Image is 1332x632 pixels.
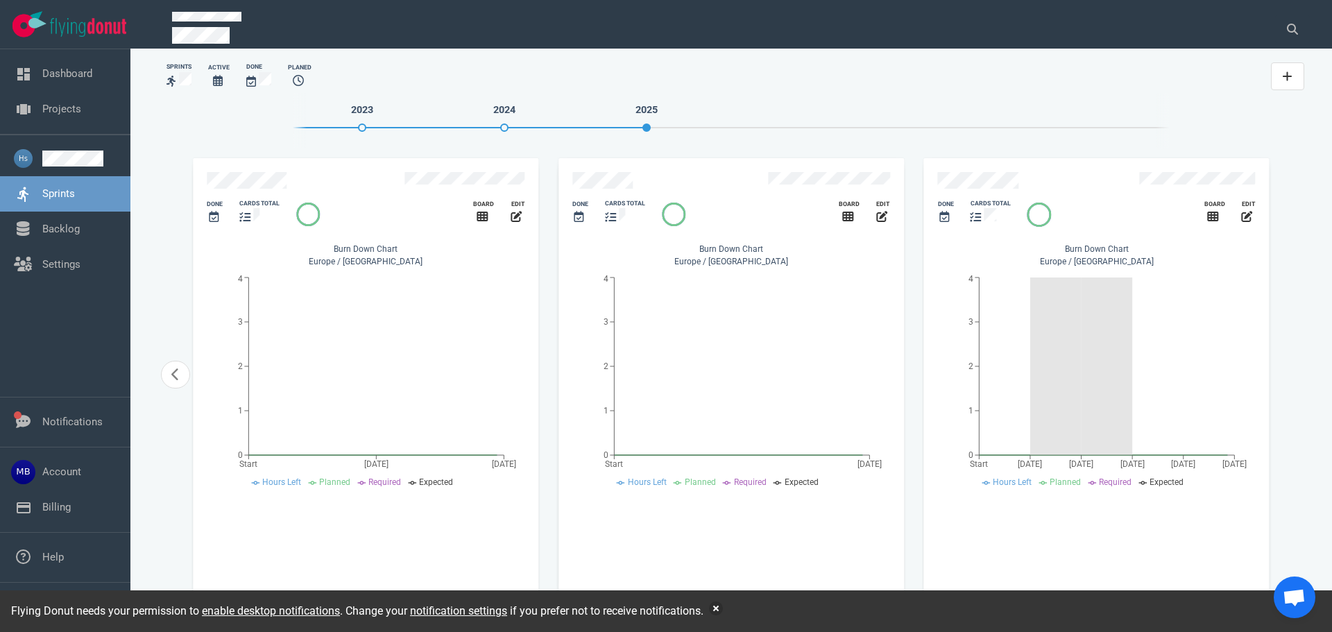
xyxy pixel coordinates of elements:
tspan: [DATE] [857,459,882,469]
div: slide 3 of 4 [549,148,914,601]
tspan: 0 [238,450,243,460]
div: Europe / [GEOGRAPHIC_DATA] [572,243,890,271]
span: Hours Left [628,477,667,487]
div: Done [572,200,588,209]
a: notification settings [410,604,507,617]
span: Hours Left [262,477,301,487]
span: Planned [685,477,716,487]
div: cards total [605,199,645,208]
div: edit [511,200,524,209]
a: Dashboard [42,67,92,80]
span: Burn Down Chart [334,244,398,254]
tspan: 1 [238,406,243,416]
span: . Change your if you prefer not to receive notifications. [340,604,703,617]
div: Board [1204,200,1225,209]
a: enable desktop notifications [202,604,340,617]
div: cards total [971,199,1011,208]
tspan: Start [239,459,257,469]
span: 2023 [351,104,373,116]
span: Required [1099,477,1132,487]
tspan: 2 [238,361,243,371]
tspan: [DATE] [492,459,516,469]
a: Board [1204,200,1225,225]
span: Planned [1050,477,1081,487]
tspan: [DATE] [1172,459,1196,469]
a: Projects [42,103,81,115]
div: edit [1242,200,1256,209]
tspan: [DATE] [1069,459,1093,469]
a: Account [42,466,81,478]
div: slide 4 of 4 [914,148,1279,601]
tspan: Start [605,459,623,469]
a: Settings [42,258,80,271]
tspan: 1 [969,406,974,416]
span: Flying Donut needs your permission to [11,604,340,617]
div: Active [208,63,230,72]
tspan: 2 [969,361,974,371]
span: 2025 [635,104,658,116]
span: Expected [1150,477,1184,487]
tspan: [DATE] [1222,459,1247,469]
span: Planned [319,477,350,487]
tspan: 4 [969,274,974,284]
img: Flying Donut text logo [50,18,126,37]
a: Help [42,551,64,563]
span: Expected [785,477,819,487]
div: edit [876,200,890,209]
tspan: 0 [604,450,608,460]
div: Done [207,200,223,209]
tspan: 3 [969,317,974,327]
span: 2024 [493,104,515,116]
section: carousel-slider [183,148,1279,601]
tspan: [DATE] [364,459,388,469]
a: Billing [42,501,71,513]
a: Open de chat [1274,577,1315,618]
tspan: Start [971,459,989,469]
div: Board [473,200,494,209]
span: Burn Down Chart [1065,244,1129,254]
a: Notifications [42,416,103,428]
div: Sprints [166,62,191,71]
span: Expected [419,477,453,487]
span: Burn Down Chart [699,244,763,254]
div: slide 2 of 4 [183,148,549,601]
div: Planed [288,63,311,72]
a: Board [839,200,860,225]
div: Done [246,62,271,71]
a: Board [473,200,494,225]
span: Required [368,477,401,487]
a: Sprints [42,187,75,200]
tspan: 4 [238,274,243,284]
span: Hours Left [993,477,1032,487]
tspan: [DATE] [1120,459,1145,469]
div: Europe / [GEOGRAPHIC_DATA] [207,243,524,271]
div: Europe / [GEOGRAPHIC_DATA] [938,243,1256,271]
tspan: 1 [604,406,608,416]
div: Board [839,200,860,209]
tspan: 4 [604,274,608,284]
div: Done [938,200,954,209]
tspan: 3 [604,317,608,327]
tspan: [DATE] [1018,459,1043,469]
tspan: 3 [238,317,243,327]
a: Backlog [42,223,80,235]
tspan: 0 [969,450,974,460]
tspan: 2 [604,361,608,371]
div: cards total [239,199,280,208]
span: Required [734,477,767,487]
